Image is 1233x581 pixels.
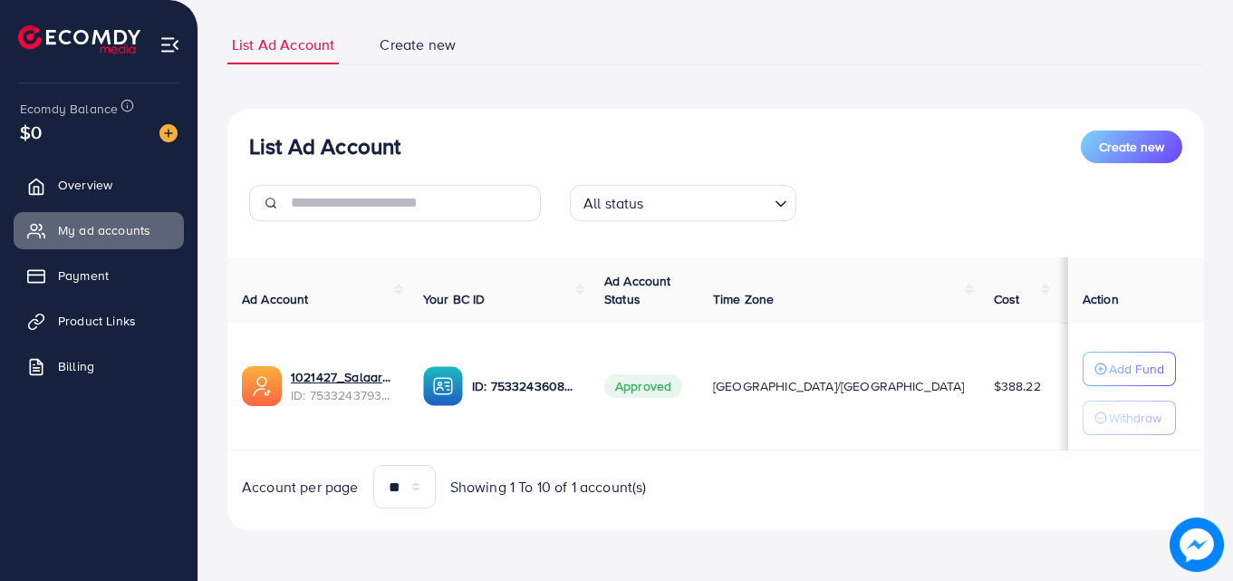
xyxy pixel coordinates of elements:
[1083,401,1176,435] button: Withdraw
[159,34,180,55] img: menu
[1081,131,1182,163] button: Create new
[20,119,42,145] span: $0
[58,221,150,239] span: My ad accounts
[249,133,400,160] h3: List Ad Account
[291,386,394,404] span: ID: 7533243793269768193
[14,212,184,248] a: My ad accounts
[713,290,774,308] span: Time Zone
[1099,138,1164,156] span: Create new
[58,266,109,285] span: Payment
[1083,290,1119,308] span: Action
[159,124,178,142] img: image
[20,100,118,118] span: Ecomdy Balance
[994,377,1041,395] span: $388.22
[580,190,648,217] span: All status
[423,366,463,406] img: ic-ba-acc.ded83a64.svg
[242,290,309,308] span: Ad Account
[14,257,184,294] a: Payment
[18,25,140,53] img: logo
[291,368,394,386] a: 1021427_Salaar_1753970024723
[242,477,359,498] span: Account per page
[14,167,184,203] a: Overview
[14,348,184,384] a: Billing
[58,312,136,330] span: Product Links
[58,176,112,194] span: Overview
[423,290,486,308] span: Your BC ID
[604,272,671,308] span: Ad Account Status
[1083,352,1176,386] button: Add Fund
[472,375,575,397] p: ID: 7533243608732893201
[58,357,94,375] span: Billing
[242,366,282,406] img: ic-ads-acc.e4c84228.svg
[232,34,334,55] span: List Ad Account
[1109,407,1161,429] p: Withdraw
[14,303,184,339] a: Product Links
[650,187,767,217] input: Search for option
[291,368,394,405] div: <span class='underline'>1021427_Salaar_1753970024723</span></br>7533243793269768193
[1170,518,1224,572] img: image
[450,477,647,498] span: Showing 1 To 10 of 1 account(s)
[994,290,1020,308] span: Cost
[1109,358,1164,380] p: Add Fund
[570,185,796,221] div: Search for option
[713,377,965,395] span: [GEOGRAPHIC_DATA]/[GEOGRAPHIC_DATA]
[380,34,456,55] span: Create new
[604,374,682,398] span: Approved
